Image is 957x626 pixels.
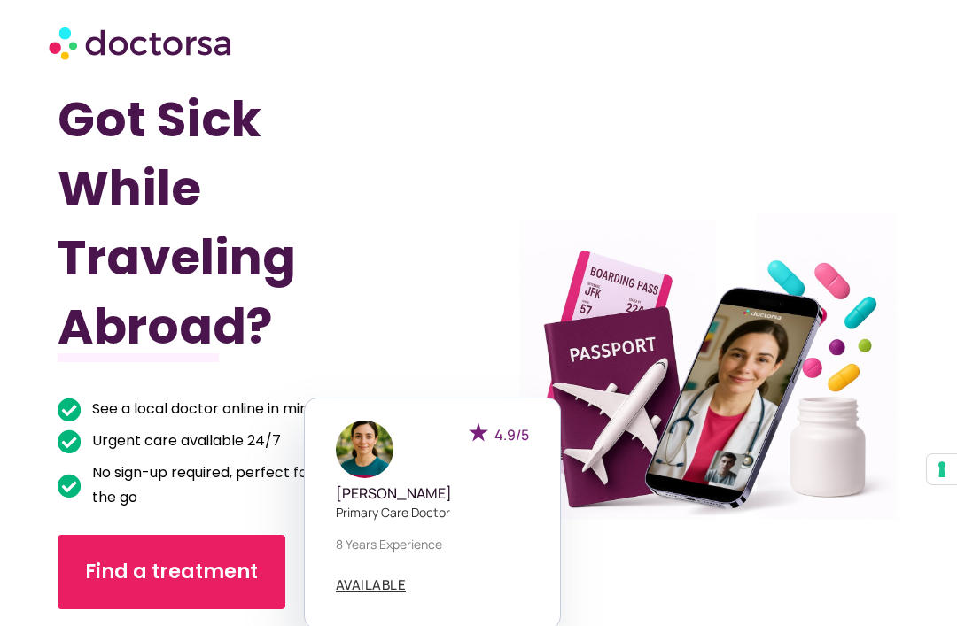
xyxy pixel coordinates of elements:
p: 8 years experience [336,535,529,553]
span: Find a treatment [85,558,258,586]
p: Primary care doctor [336,503,529,522]
h5: [PERSON_NAME] [336,485,529,502]
button: Your consent preferences for tracking technologies [927,454,957,484]
span: 4.9/5 [494,425,529,444]
span: See a local doctor online in minutes [88,397,338,421]
h1: Got Sick While Traveling Abroad? [58,85,416,361]
span: No sign-up required, perfect for tourists on the go [88,460,416,510]
a: Find a treatment [58,535,285,609]
span: Urgent care available 24/7 [88,429,281,453]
